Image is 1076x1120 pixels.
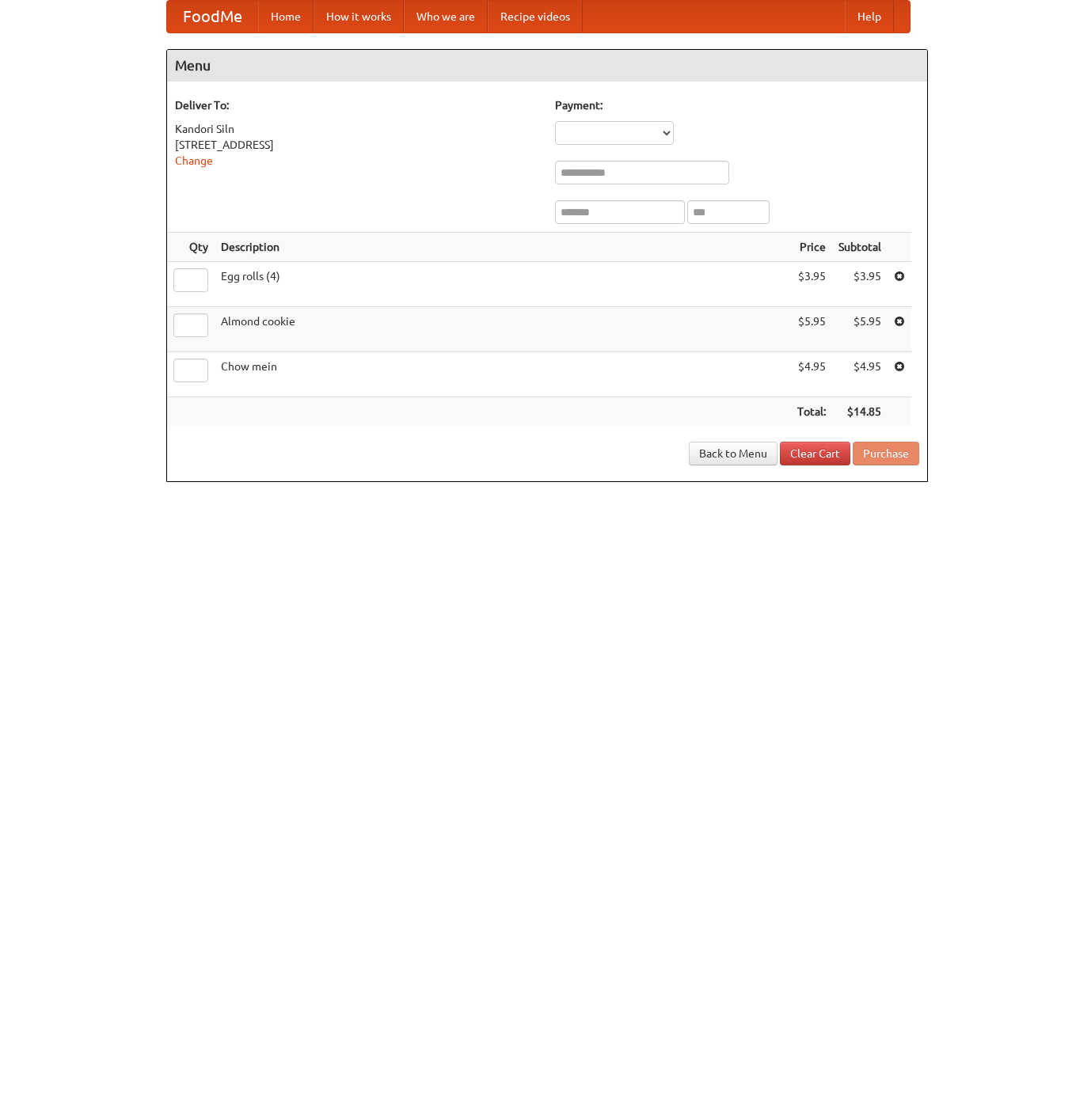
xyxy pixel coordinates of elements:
[853,442,919,465] button: Purchase
[791,352,832,397] td: $4.95
[488,1,583,32] a: Recipe videos
[175,121,539,137] div: Kandori Siln
[832,233,888,262] th: Subtotal
[791,307,832,352] td: $5.95
[258,1,314,32] a: Home
[314,1,404,32] a: How it works
[215,307,791,352] td: Almond cookie
[832,262,888,307] td: $3.95
[215,262,791,307] td: Egg rolls (4)
[175,154,213,167] a: Change
[167,233,215,262] th: Qty
[780,442,850,465] a: Clear Cart
[832,397,888,427] th: $14.85
[167,1,258,32] a: FoodMe
[689,442,778,465] a: Back to Menu
[215,233,791,262] th: Description
[175,137,539,153] div: [STREET_ADDRESS]
[215,352,791,397] td: Chow mein
[791,397,832,427] th: Total:
[832,352,888,397] td: $4.95
[175,97,539,113] h5: Deliver To:
[555,97,919,113] h5: Payment:
[167,50,927,82] h4: Menu
[791,233,832,262] th: Price
[404,1,488,32] a: Who we are
[832,307,888,352] td: $5.95
[791,262,832,307] td: $3.95
[845,1,894,32] a: Help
